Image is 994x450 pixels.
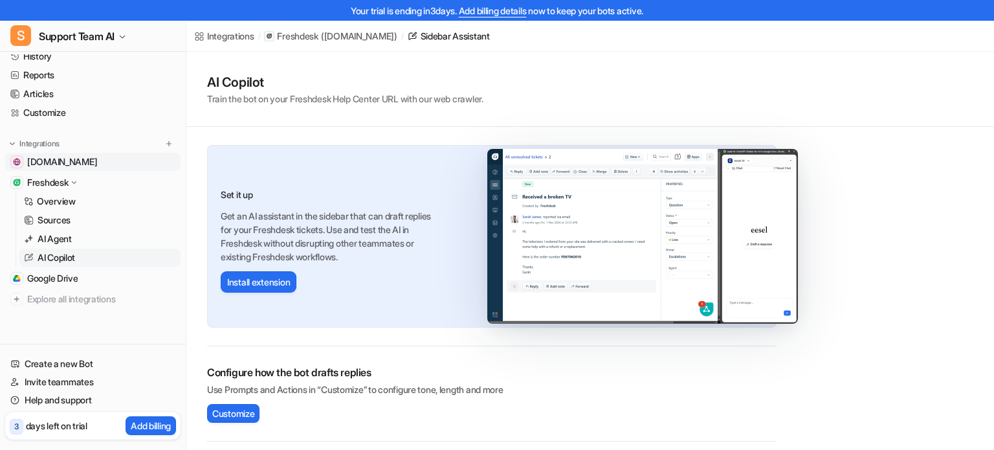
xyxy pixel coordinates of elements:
[8,139,17,148] img: expand menu
[26,419,87,433] p: days left on trial
[221,271,296,293] button: Install extension
[264,30,397,43] a: Freshdesk([DOMAIN_NAME])
[27,272,78,285] span: Google Drive
[131,419,171,433] p: Add billing
[5,290,181,308] a: Explore all integrations
[5,269,181,287] a: Google DriveGoogle Drive
[19,211,181,229] a: Sources
[5,355,181,373] a: Create a new Bot
[5,373,181,391] a: Invite teammates
[487,149,798,324] img: freshdesk_ai_agent.png
[207,73,483,92] h1: AI Copilot
[207,29,254,43] div: Integrations
[5,391,181,409] a: Help and support
[164,139,173,148] img: menu_add.svg
[19,192,181,210] a: Overview
[10,25,31,46] span: S
[207,92,483,106] p: Train the bot on your Freshdesk Help Center URL with our web crawler.
[207,365,777,380] h2: Configure how the bot drafts replies
[19,249,181,267] a: AI Copilot
[221,188,433,201] h3: Set it up
[321,30,397,43] p: ( [DOMAIN_NAME] )
[5,153,181,171] a: www.secretfoodtours.com[DOMAIN_NAME]
[27,289,175,309] span: Explore all integrations
[207,383,777,396] p: Use Prompts and Actions in “Customize” to configure tone, length and more
[14,421,19,433] p: 3
[212,407,254,420] span: Customize
[207,404,260,423] button: Customize
[126,416,176,435] button: Add billing
[401,30,404,42] span: /
[221,209,433,264] p: Get an AI assistant in the sidebar that can draft replies for your Freshdesk tickets. Use and tes...
[38,232,72,245] p: AI Agent
[258,30,261,42] span: /
[459,5,527,16] a: Add billing details
[277,30,318,43] p: Freshdesk
[19,139,60,149] p: Integrations
[13,158,21,166] img: www.secretfoodtours.com
[27,155,97,168] span: [DOMAIN_NAME]
[27,176,68,189] p: Freshdesk
[5,85,181,103] a: Articles
[194,29,254,43] a: Integrations
[5,47,181,65] a: History
[38,214,71,227] p: Sources
[421,29,490,43] div: Sidebar Assistant
[38,251,75,264] p: AI Copilot
[5,104,181,122] a: Customize
[10,293,23,306] img: explore all integrations
[5,137,63,150] button: Integrations
[39,27,115,45] span: Support Team AI
[37,195,76,208] p: Overview
[5,66,181,84] a: Reports
[408,29,490,43] a: Sidebar Assistant
[13,179,21,186] img: Freshdesk
[13,275,21,282] img: Google Drive
[19,230,181,248] a: AI Agent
